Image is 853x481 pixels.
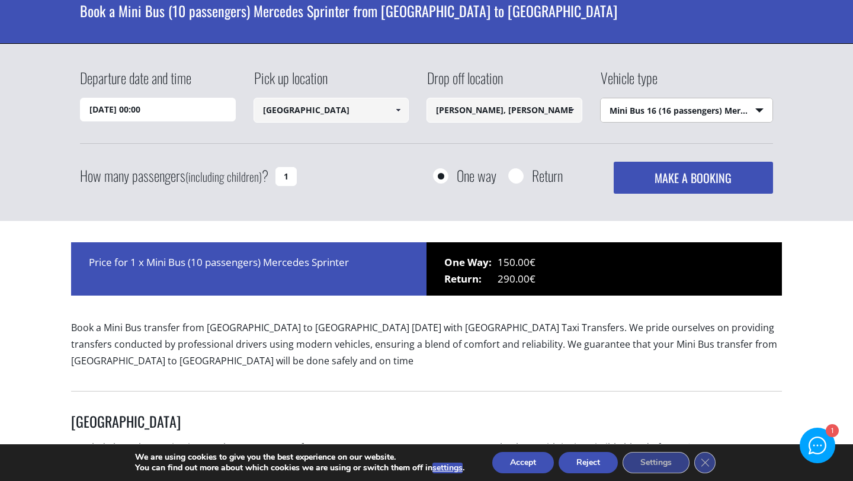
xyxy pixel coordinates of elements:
strong: Venetian [660,441,703,454]
button: Accept [492,452,554,473]
label: Departure date and time [80,68,191,98]
p: We are using cookies to give you the best experience on our website. [135,452,464,463]
p: Book a Mini Bus transfer from [GEOGRAPHIC_DATA] to [GEOGRAPHIC_DATA] [DATE] with [GEOGRAPHIC_DATA... [71,319,782,379]
span: Mini Bus 16 (16 passengers) Mercedes Sprinter [601,98,773,123]
strong: [GEOGRAPHIC_DATA] [402,441,500,454]
button: settings [432,463,463,473]
button: MAKE A BOOKING [614,162,773,194]
label: One way [457,168,496,183]
a: Show All Items [389,98,408,123]
label: Return [532,168,563,183]
label: Vehicle type [600,68,658,98]
input: Select drop-off location [426,98,582,123]
label: Drop off location [426,68,503,98]
a: Show All Items [562,98,581,123]
strong: Ottoman [706,441,749,454]
button: Reject [559,452,618,473]
p: You can find out more about which cookies we are using or switch them off in . [135,463,464,473]
div: 150.00€ 290.00€ [426,242,782,296]
span: One Way: [444,254,498,271]
small: (including children) [185,168,262,185]
label: Pick up location [254,68,328,98]
label: How many passengers ? [80,162,268,191]
h3: [GEOGRAPHIC_DATA] [71,412,782,439]
button: Settings [623,452,690,473]
div: Price for 1 x Mini Bus (10 passengers) Mercedes Sprinter [71,242,426,296]
span: Return: [444,271,498,287]
input: Select pickup location [254,98,409,123]
div: 1 [825,425,838,438]
button: Close GDPR Cookie Banner [694,452,716,473]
